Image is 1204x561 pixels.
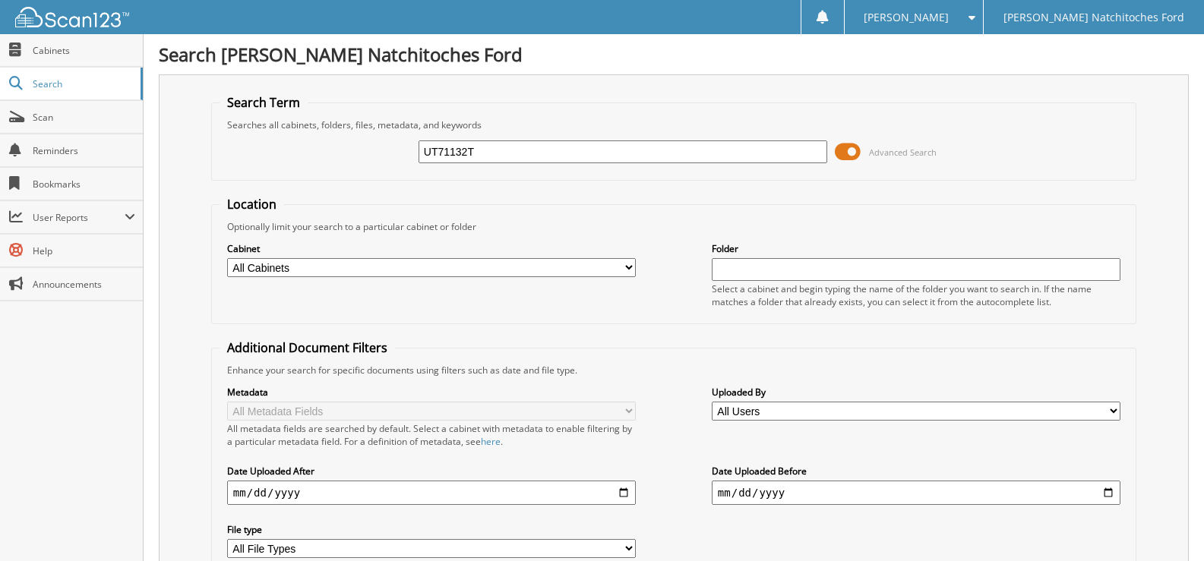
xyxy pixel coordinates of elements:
span: Announcements [33,278,135,291]
span: Bookmarks [33,178,135,191]
input: start [227,481,636,505]
label: Uploaded By [712,386,1120,399]
div: All metadata fields are searched by default. Select a cabinet with metadata to enable filtering b... [227,422,636,448]
div: Select a cabinet and begin typing the name of the folder you want to search in. If the name match... [712,282,1120,308]
span: [PERSON_NAME] [864,13,949,22]
span: Help [33,244,135,257]
span: Advanced Search [869,147,937,158]
legend: Search Term [220,94,308,111]
img: scan123-logo-white.svg [15,7,129,27]
legend: Location [220,196,284,213]
label: Metadata [227,386,636,399]
input: end [712,481,1120,505]
span: Cabinets [33,44,135,57]
label: Date Uploaded After [227,465,636,477]
span: User Reports [33,211,125,224]
span: [PERSON_NAME] Natchitoches Ford [1003,13,1184,22]
label: Cabinet [227,242,636,255]
span: Search [33,77,133,90]
span: Reminders [33,144,135,157]
label: Date Uploaded Before [712,465,1120,477]
label: Folder [712,242,1120,255]
h1: Search [PERSON_NAME] Natchitoches Ford [159,42,1189,67]
iframe: Chat Widget [1128,488,1204,561]
div: Searches all cabinets, folders, files, metadata, and keywords [220,118,1128,131]
div: Optionally limit your search to a particular cabinet or folder [220,220,1128,233]
legend: Additional Document Filters [220,339,395,356]
span: Scan [33,111,135,124]
a: here [481,435,501,448]
div: Enhance your search for specific documents using filters such as date and file type. [220,364,1128,377]
label: File type [227,523,636,536]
